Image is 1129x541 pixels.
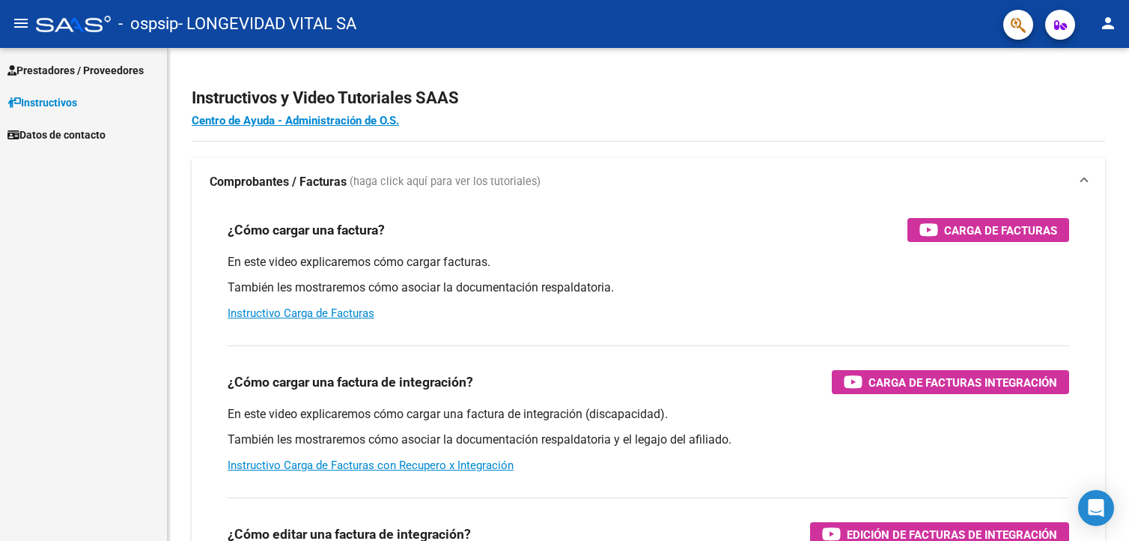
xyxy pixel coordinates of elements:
p: También les mostraremos cómo asociar la documentación respaldatoria. [228,279,1069,296]
span: Carga de Facturas Integración [868,373,1057,392]
a: Instructivo Carga de Facturas [228,306,374,320]
p: En este video explicaremos cómo cargar una factura de integración (discapacidad). [228,406,1069,423]
h3: ¿Cómo cargar una factura de integración? [228,372,473,393]
div: Open Intercom Messenger [1078,490,1114,526]
span: - LONGEVIDAD VITAL SA [178,7,356,40]
strong: Comprobantes / Facturas [210,174,347,190]
a: Centro de Ayuda - Administración de O.S. [192,114,399,127]
span: Instructivos [7,94,77,111]
span: - ospsip [118,7,178,40]
h3: ¿Cómo cargar una factura? [228,220,385,241]
p: En este video explicaremos cómo cargar facturas. [228,254,1069,270]
h2: Instructivos y Video Tutoriales SAAS [192,84,1105,112]
span: Carga de Facturas [944,221,1057,240]
mat-icon: menu [12,14,30,32]
mat-expansion-panel-header: Comprobantes / Facturas (haga click aquí para ver los tutoriales) [192,158,1105,206]
span: Prestadores / Proveedores [7,62,144,79]
button: Carga de Facturas Integración [832,370,1069,394]
mat-icon: person [1099,14,1117,32]
span: Datos de contacto [7,127,106,143]
button: Carga de Facturas [907,218,1069,242]
span: (haga click aquí para ver los tutoriales) [350,174,541,190]
a: Instructivo Carga de Facturas con Recupero x Integración [228,459,514,472]
p: También les mostraremos cómo asociar la documentación respaldatoria y el legajo del afiliado. [228,432,1069,448]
